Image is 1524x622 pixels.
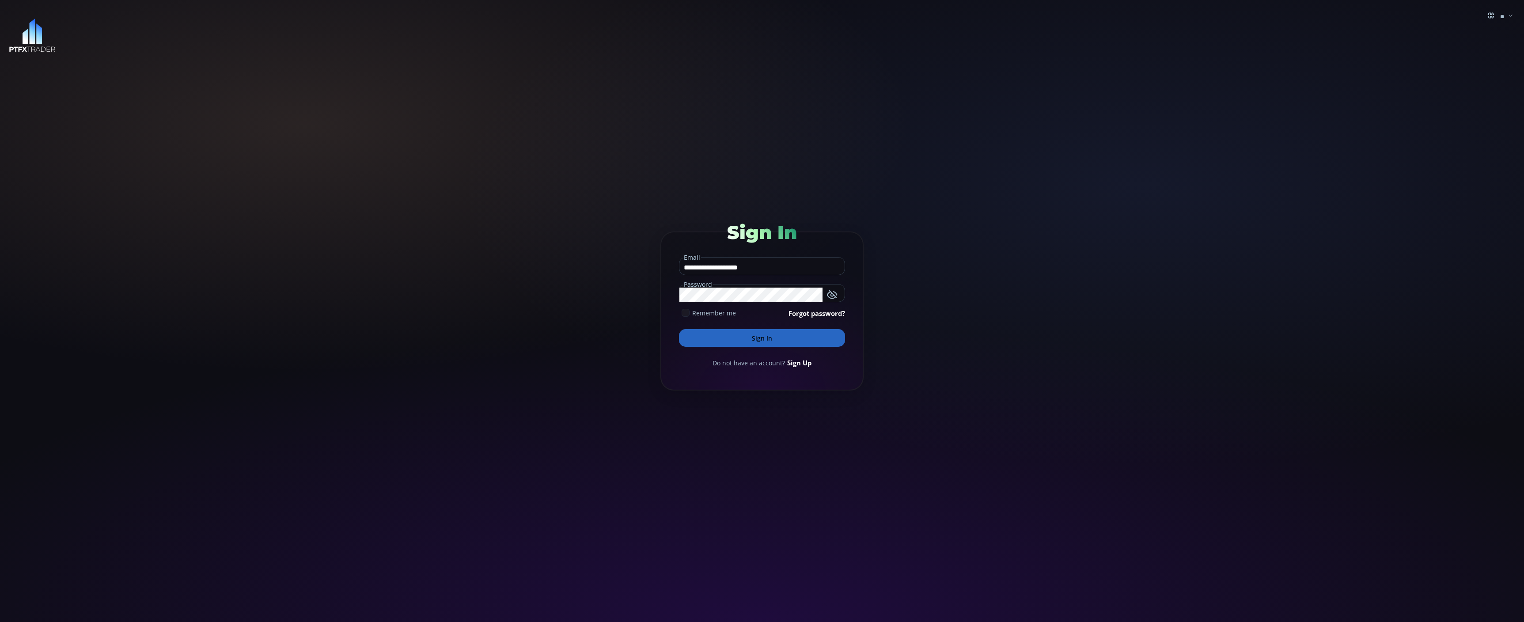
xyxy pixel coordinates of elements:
a: Forgot password? [789,308,845,318]
button: Sign In [679,329,845,347]
span: Remember me [692,308,736,318]
span: Sign In [727,221,797,244]
a: Sign Up [787,358,811,368]
img: LOGO [9,19,56,53]
div: Do not have an account? [679,358,845,368]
